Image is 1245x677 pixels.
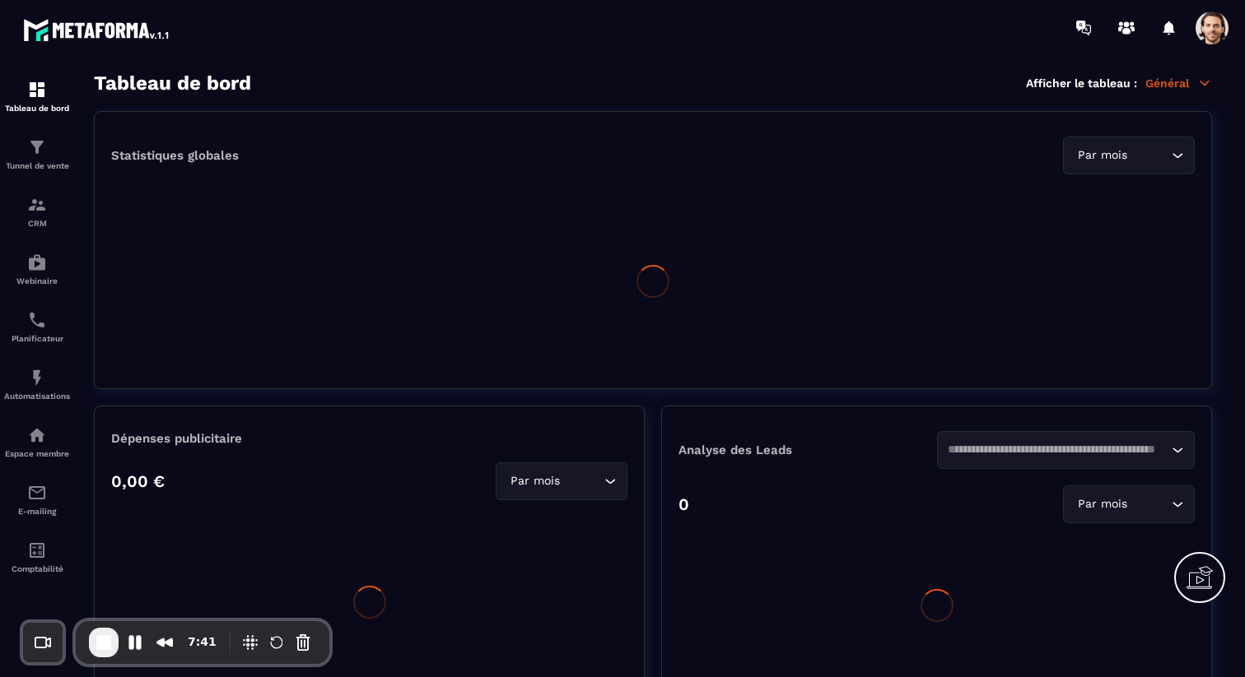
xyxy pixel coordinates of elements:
[27,137,47,157] img: formation
[111,471,165,491] p: 0,00 €
[678,443,937,457] p: Analyse des Leads
[1074,495,1131,513] span: Par mois
[563,472,600,490] input: Search for option
[27,425,47,445] img: automations
[1131,495,1168,513] input: Search for option
[4,104,70,113] p: Tableau de bord
[4,240,70,298] a: automationsautomationsWebinaire
[4,449,70,458] p: Espace membre
[4,67,70,125] a: formationformationTableau de bord
[27,80,47,100] img: formation
[4,564,70,573] p: Comptabilité
[4,507,70,516] p: E-mailing
[496,462,627,500] div: Search for option
[27,195,47,215] img: formation
[1063,137,1195,174] div: Search for option
[4,161,70,170] p: Tunnel de vente
[111,431,627,446] p: Dépenses publicitaire
[4,298,70,355] a: schedulerschedulerPlanificateur
[4,471,70,528] a: emailemailE-mailing
[506,472,563,490] span: Par mois
[4,528,70,586] a: accountantaccountantComptabilité
[4,125,70,183] a: formationformationTunnel de vente
[111,148,239,163] p: Statistiques globales
[27,483,47,503] img: email
[1026,77,1137,90] p: Afficher le tableau :
[4,183,70,240] a: formationformationCRM
[678,494,689,514] p: 0
[23,15,171,44] img: logo
[4,413,70,471] a: automationsautomationsEspace membre
[4,355,70,413] a: automationsautomationsAutomatisations
[4,219,70,228] p: CRM
[1063,485,1195,523] div: Search for option
[4,392,70,401] p: Automatisations
[27,540,47,560] img: accountant
[94,72,251,95] h3: Tableau de bord
[4,334,70,343] p: Planificateur
[4,276,70,285] p: Webinaire
[27,368,47,387] img: automations
[1145,76,1212,90] p: Général
[27,310,47,330] img: scheduler
[27,253,47,272] img: automations
[1074,146,1131,165] span: Par mois
[948,441,1168,459] input: Search for option
[937,431,1196,469] div: Search for option
[1131,146,1168,165] input: Search for option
